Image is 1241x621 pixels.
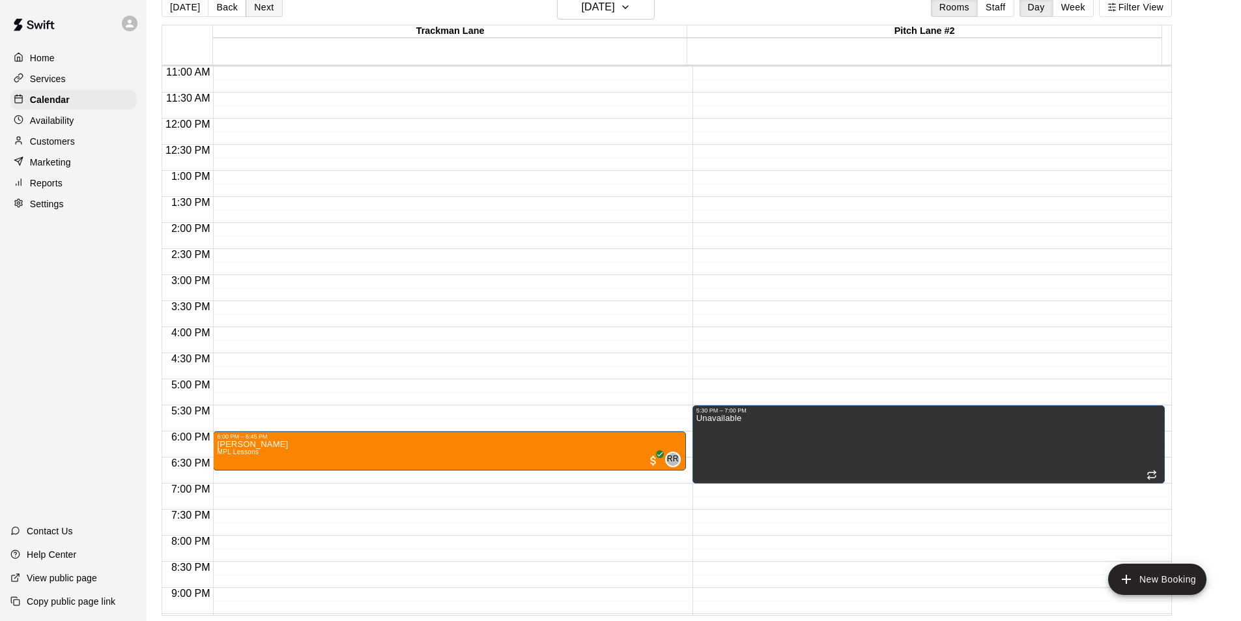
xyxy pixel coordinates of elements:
span: All customers have paid [647,454,660,467]
div: Pitch Lane #2 [687,25,1162,38]
span: 1:00 PM [168,171,214,182]
p: Help Center [27,548,76,561]
span: 8:30 PM [168,562,214,573]
p: Reports [30,177,63,190]
span: 11:30 AM [163,93,214,104]
div: 5:30 PM – 7:00 PM [696,407,1161,414]
a: Services [10,69,136,89]
span: 2:00 PM [168,223,214,234]
span: 7:30 PM [168,510,214,521]
span: 4:00 PM [168,327,214,338]
a: Reports [10,173,136,193]
button: add [1108,564,1206,595]
p: Services [30,72,66,85]
span: Ryan Roets [670,452,681,467]
p: Settings [30,197,64,210]
span: MPL Lessons [217,448,259,455]
span: 4:30 PM [168,353,214,364]
span: 6:00 PM [168,431,214,442]
div: 5:30 PM – 7:00 PM: Unavailable [692,405,1165,484]
span: 5:30 PM [168,405,214,416]
span: 9:00 PM [168,588,214,599]
span: 11:00 AM [163,66,214,78]
span: 1:30 PM [168,197,214,208]
span: 8:00 PM [168,536,214,547]
div: Trackman Lane [213,25,687,38]
span: 3:00 PM [168,275,214,286]
div: Ryan Roets [665,452,681,467]
p: Calendar [30,93,70,106]
p: Home [30,51,55,65]
span: 12:30 PM [162,145,213,156]
p: Copy public page link [27,595,115,608]
a: Calendar [10,90,136,109]
a: Customers [10,132,136,151]
span: Recurring event [1147,470,1157,480]
a: Marketing [10,152,136,172]
span: 3:30 PM [168,301,214,312]
span: 5:00 PM [168,379,214,390]
span: 6:30 PM [168,457,214,469]
a: Home [10,48,136,68]
a: Availability [10,111,136,130]
span: 2:30 PM [168,249,214,260]
span: 12:00 PM [162,119,213,130]
p: Marketing [30,156,71,169]
span: 7:00 PM [168,484,214,495]
p: Customers [30,135,75,148]
div: 6:00 PM – 6:45 PM [217,433,681,440]
span: RR [667,453,679,466]
div: 6:00 PM – 6:45 PM: MPL Lessons [213,431,685,470]
a: Settings [10,194,136,214]
p: Contact Us [27,525,73,538]
p: View public page [27,571,97,585]
p: Availability [30,114,74,127]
